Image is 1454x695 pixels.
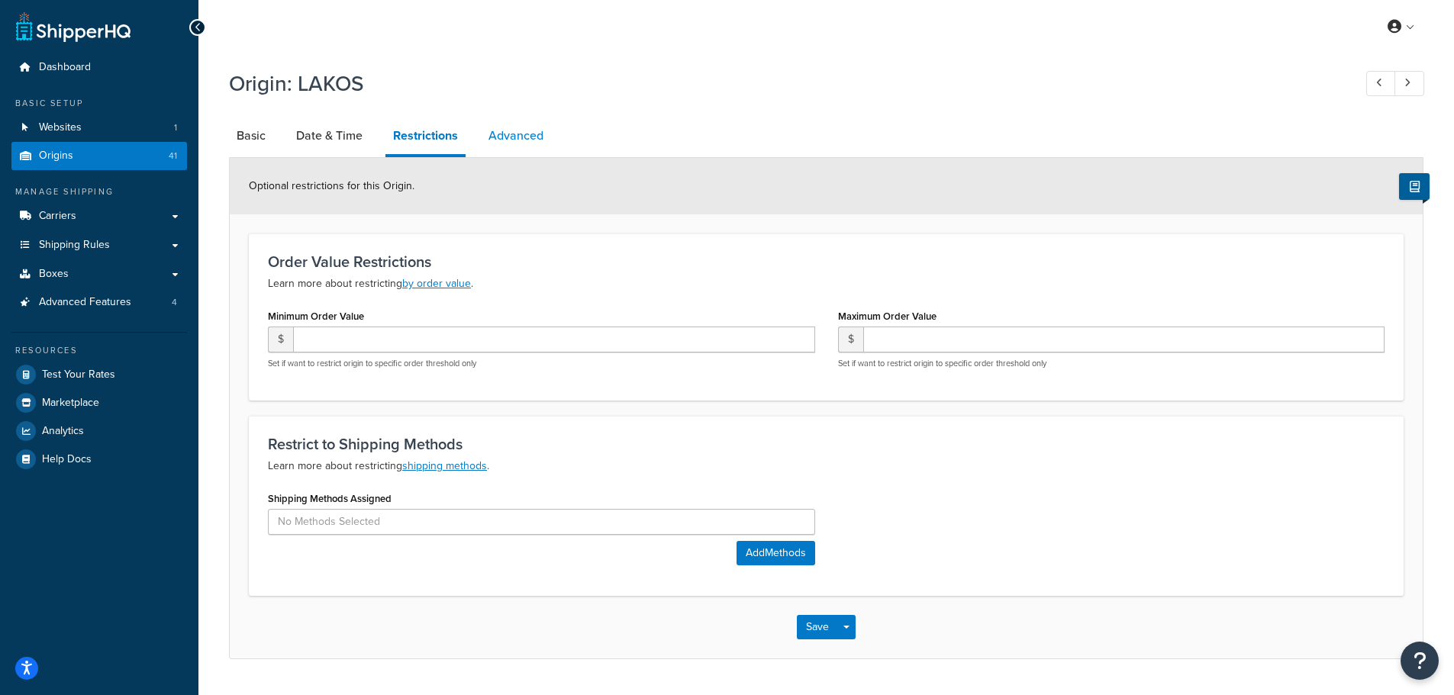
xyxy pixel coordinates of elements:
[229,69,1338,98] h1: Origin: LAKOS
[268,493,392,504] label: Shipping Methods Assigned
[1366,71,1396,96] a: Previous Record
[11,446,187,473] a: Help Docs
[268,275,1385,293] p: Learn more about restricting .
[11,142,187,170] li: Origins
[11,288,187,317] a: Advanced Features4
[11,97,187,110] div: Basic Setup
[229,117,273,154] a: Basic
[1399,173,1430,200] button: Show Help Docs
[11,114,187,142] li: Websites
[737,541,815,565] button: AddMethods
[39,121,82,134] span: Websites
[289,117,370,154] a: Date & Time
[11,417,187,445] a: Analytics
[11,260,187,288] a: Boxes
[11,114,187,142] a: Websites1
[42,368,115,381] span: Test Your Rates
[39,268,69,281] span: Boxes
[11,202,187,230] a: Carriers
[268,436,1385,452] h3: Restrict to Shipping Methods
[11,344,187,357] div: Resources
[385,117,466,157] a: Restrictions
[268,253,1385,270] h3: Order Value Restrictions
[174,121,177,134] span: 1
[42,425,84,438] span: Analytics
[42,397,99,410] span: Marketplace
[481,117,551,154] a: Advanced
[268,358,815,369] p: Set if want to restrict origin to specific order threshold only
[268,310,364,322] label: Minimum Order Value
[249,178,414,194] span: Optional restrictions for this Origin.
[1394,71,1424,96] a: Next Record
[39,239,110,252] span: Shipping Rules
[39,150,73,162] span: Origins
[838,310,937,322] label: Maximum Order Value
[1401,642,1439,680] button: Open Resource Center
[169,150,177,162] span: 41
[11,53,187,82] a: Dashboard
[172,296,177,309] span: 4
[11,231,187,259] a: Shipping Rules
[797,615,838,639] button: Save
[838,358,1385,369] p: Set if want to restrict origin to specific order threshold only
[268,457,1385,475] p: Learn more about restricting .
[402,458,487,474] a: shipping methods
[42,453,92,466] span: Help Docs
[11,288,187,317] li: Advanced Features
[11,361,187,388] a: Test Your Rates
[268,327,293,352] span: $
[268,509,815,535] input: No Methods Selected
[39,61,91,74] span: Dashboard
[402,275,471,291] a: by order value
[838,327,863,352] span: $
[11,185,187,198] div: Manage Shipping
[39,296,131,309] span: Advanced Features
[11,142,187,170] a: Origins41
[11,389,187,417] a: Marketplace
[39,210,76,223] span: Carriers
